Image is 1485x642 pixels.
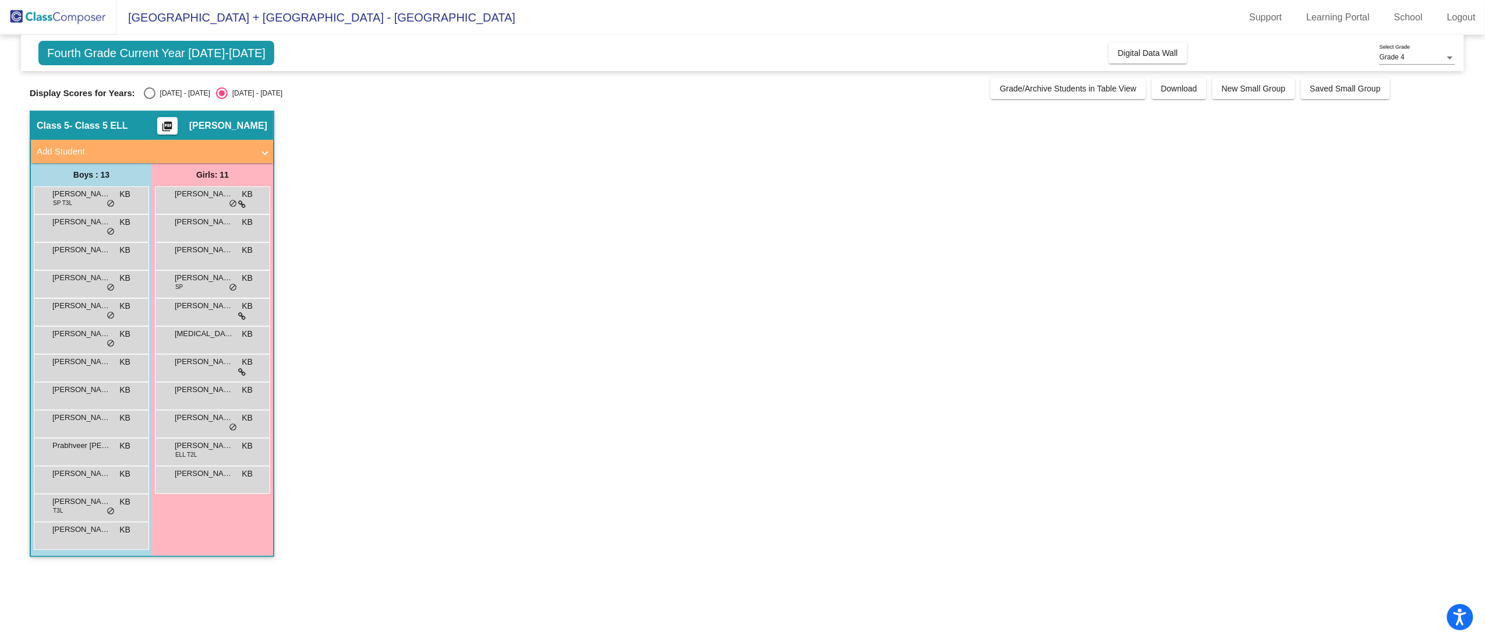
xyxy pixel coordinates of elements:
button: Digital Data Wall [1109,43,1187,64]
span: KB [242,412,253,424]
span: [PERSON_NAME] [175,244,233,256]
span: [PERSON_NAME] [189,120,267,132]
span: KB [119,440,130,452]
span: [MEDICAL_DATA][PERSON_NAME] [175,328,233,340]
button: Print Students Details [157,117,178,135]
span: KB [242,440,253,452]
a: Learning Portal [1297,8,1380,27]
mat-radio-group: Select an option [144,87,282,99]
span: do_not_disturb_alt [107,283,115,292]
span: KB [119,412,130,424]
span: Digital Data Wall [1118,48,1178,58]
span: KB [119,272,130,284]
div: [DATE] - [DATE] [228,88,282,98]
span: [PERSON_NAME] [52,468,111,479]
span: KB [242,300,253,312]
span: KB [119,524,130,536]
span: [PERSON_NAME] [PERSON_NAME] [175,384,233,396]
span: Grade 4 [1380,53,1405,61]
span: do_not_disturb_alt [229,283,237,292]
span: Download [1161,84,1197,93]
span: - Class 5 ELL [69,120,128,132]
span: New Small Group [1222,84,1286,93]
span: KB [242,272,253,284]
span: KB [242,468,253,480]
span: KB [119,188,130,200]
span: [PERSON_NAME] [52,328,111,340]
span: KB [242,328,253,340]
span: [PERSON_NAME] [PERSON_NAME] [52,216,111,228]
span: do_not_disturb_alt [107,311,115,320]
span: Prabhveer [PERSON_NAME] [52,440,111,451]
span: [PERSON_NAME] [175,440,233,451]
span: KB [119,328,130,340]
span: do_not_disturb_alt [229,199,237,209]
span: do_not_disturb_alt [107,339,115,348]
span: KB [119,300,130,312]
span: [PERSON_NAME] [175,356,233,368]
span: T3L [53,506,63,515]
span: [PERSON_NAME] [52,300,111,312]
span: ELL T2L [175,450,197,459]
span: [PERSON_NAME] [52,356,111,368]
span: KB [242,244,253,256]
span: Display Scores for Years: [30,88,135,98]
span: KB [119,244,130,256]
span: SP [175,283,183,291]
span: KB [119,356,130,368]
a: Logout [1438,8,1485,27]
mat-panel-title: Add Student [37,145,253,158]
span: do_not_disturb_alt [107,507,115,516]
span: KB [242,188,253,200]
span: [PERSON_NAME] [175,188,233,200]
div: Girls: 11 [152,163,273,186]
button: Saved Small Group [1301,78,1390,99]
span: SP T3L [53,199,72,207]
button: Download [1152,78,1207,99]
span: KB [119,216,130,228]
span: KB [119,496,130,508]
span: [PERSON_NAME] [52,188,111,200]
mat-icon: picture_as_pdf [160,121,174,137]
span: KB [119,384,130,396]
span: Saved Small Group [1310,84,1381,93]
span: [PERSON_NAME] [52,384,111,396]
span: [PERSON_NAME] [175,300,233,312]
span: [PERSON_NAME] [175,272,233,284]
span: KB [242,356,253,368]
span: Grade/Archive Students in Table View [1000,84,1137,93]
span: [PERSON_NAME] [175,412,233,424]
span: [PERSON_NAME] [175,216,233,228]
span: KB [242,216,253,228]
button: New Small Group [1212,78,1295,99]
span: [PERSON_NAME] [52,412,111,424]
span: Class 5 [37,120,69,132]
span: [PERSON_NAME] [52,244,111,256]
span: [GEOGRAPHIC_DATA] + [GEOGRAPHIC_DATA] - [GEOGRAPHIC_DATA] [116,8,515,27]
span: do_not_disturb_alt [107,227,115,237]
span: do_not_disturb_alt [107,199,115,209]
span: [PERSON_NAME] [52,496,111,507]
a: School [1385,8,1432,27]
span: KB [119,468,130,480]
mat-expansion-panel-header: Add Student [31,140,273,163]
button: Grade/Archive Students in Table View [991,78,1146,99]
span: [PERSON_NAME] [52,272,111,284]
div: [DATE] - [DATE] [155,88,210,98]
a: Support [1240,8,1292,27]
span: [PERSON_NAME] [52,524,111,535]
span: KB [242,384,253,396]
span: [PERSON_NAME] [175,468,233,479]
span: Fourth Grade Current Year [DATE]-[DATE] [38,41,274,65]
span: do_not_disturb_alt [229,423,237,432]
div: Boys : 13 [31,163,152,186]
